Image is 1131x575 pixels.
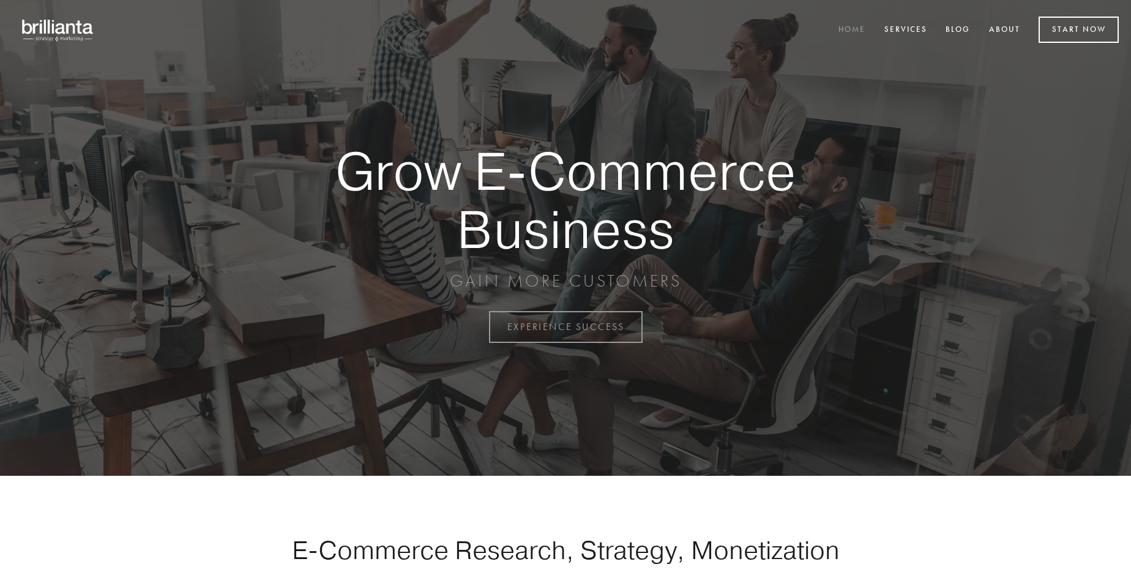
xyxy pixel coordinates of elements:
a: Home [831,20,873,40]
p: GAIN MORE CUSTOMERS [293,270,838,292]
a: Services [876,20,935,40]
a: Blog [938,20,978,40]
a: About [981,20,1028,40]
a: EXPERIENCE SUCCESS [489,311,643,343]
a: Start Now [1039,17,1119,43]
img: brillianta - research, strategy, marketing [12,12,104,48]
strong: Grow E-Commerce Business [293,142,838,258]
h1: E-Commerce Research, Strategy, Monetization [253,535,878,565]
